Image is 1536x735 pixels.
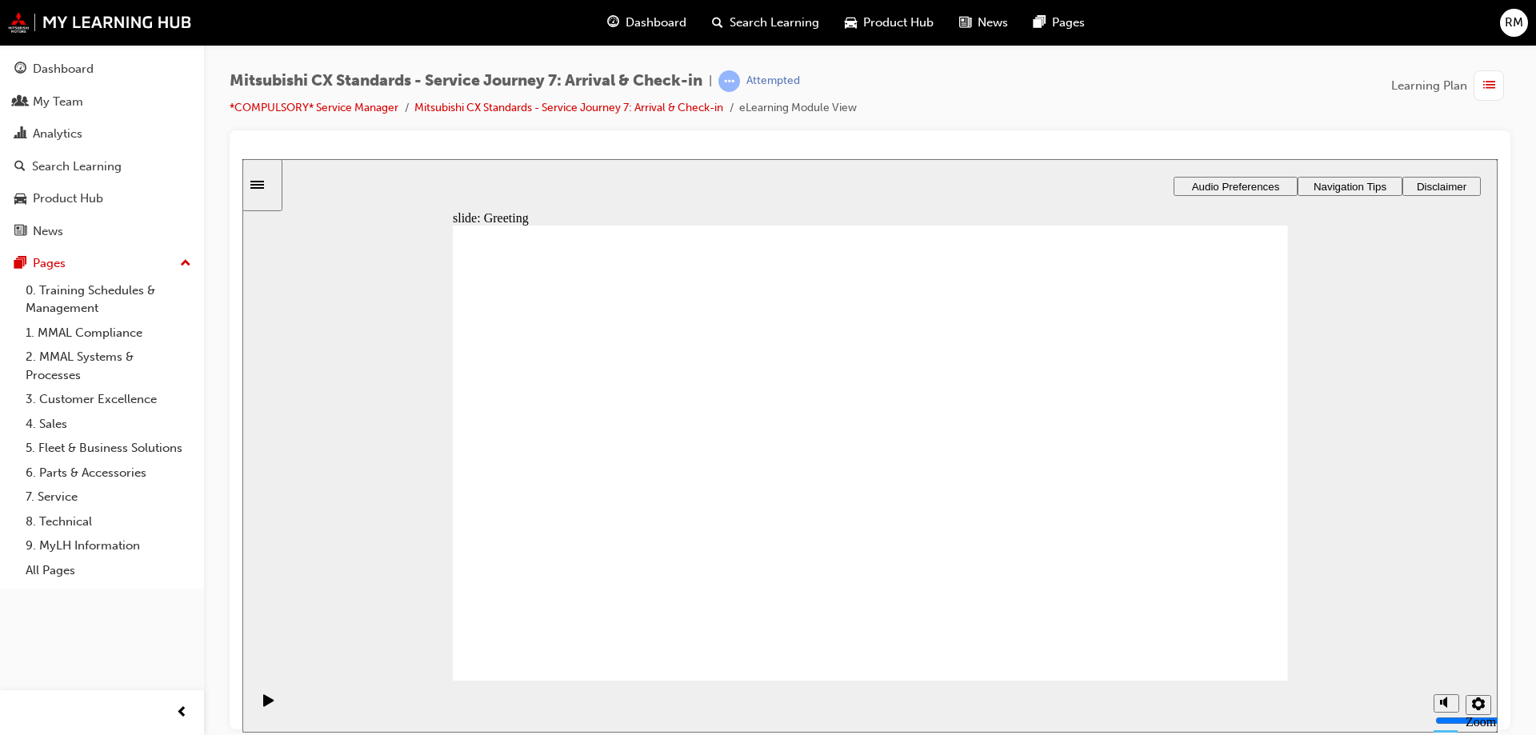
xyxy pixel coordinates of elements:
span: pages-icon [1034,13,1046,33]
span: Audio Preferences [950,22,1038,34]
div: Product Hub [33,190,103,208]
span: news-icon [14,225,26,239]
button: RM [1500,9,1528,37]
button: Settings [1223,536,1249,556]
span: pages-icon [14,257,26,271]
a: 5. Fleet & Business Solutions [19,436,198,461]
a: 6. Parts & Accessories [19,461,198,485]
span: Pages [1052,14,1085,32]
div: Attempted [746,74,800,89]
span: list-icon [1483,76,1495,96]
a: Search Learning [6,152,198,182]
a: My Team [6,87,198,117]
a: 8. Technical [19,509,198,534]
span: learningRecordVerb_ATTEMPT-icon [718,70,740,92]
a: news-iconNews [946,6,1021,39]
a: News [6,217,198,246]
a: pages-iconPages [1021,6,1098,39]
span: search-icon [712,13,723,33]
span: Search Learning [730,14,819,32]
button: Navigation Tips [1055,18,1160,37]
span: guage-icon [14,62,26,77]
span: car-icon [845,13,857,33]
a: *COMPULSORY* Service Manager [230,101,398,114]
div: playback controls [8,521,35,573]
span: news-icon [959,13,971,33]
span: News [978,14,1008,32]
a: 7. Service [19,485,198,509]
span: Disclaimer [1174,22,1224,34]
div: misc controls [1183,521,1247,573]
button: Audio Preferences [931,18,1055,37]
span: RM [1505,14,1523,32]
a: 1. MMAL Compliance [19,321,198,346]
span: Dashboard [626,14,686,32]
a: 3. Customer Excellence [19,387,198,412]
button: Pages [6,249,198,278]
a: search-iconSearch Learning [699,6,832,39]
span: guage-icon [607,13,619,33]
button: DashboardMy TeamAnalyticsSearch LearningProduct HubNews [6,51,198,249]
li: eLearning Module View [739,99,857,118]
a: 0. Training Schedules & Management [19,278,198,321]
a: Dashboard [6,54,198,84]
img: mmal [8,12,192,33]
a: 2. MMAL Systems & Processes [19,345,198,387]
button: Play (Ctrl+Alt+P) [8,534,35,561]
div: Dashboard [33,60,94,78]
span: prev-icon [176,703,188,723]
a: All Pages [19,558,198,583]
div: Analytics [33,125,82,143]
a: guage-iconDashboard [594,6,699,39]
span: chart-icon [14,127,26,142]
a: car-iconProduct Hub [832,6,946,39]
a: Analytics [6,119,198,149]
span: Learning Plan [1391,77,1467,95]
a: Product Hub [6,184,198,214]
span: car-icon [14,192,26,206]
span: Mitsubishi CX Standards - Service Journey 7: Arrival & Check-in [230,72,702,90]
div: Search Learning [32,158,122,176]
button: Disclaimer [1160,18,1238,37]
button: Mute (Ctrl+Alt+M) [1191,535,1217,553]
span: search-icon [14,160,26,174]
input: volume [1193,555,1296,568]
a: Mitsubishi CX Standards - Service Journey 7: Arrival & Check-in [414,101,723,114]
div: My Team [33,93,83,111]
label: Zoom to fit [1223,556,1254,598]
div: News [33,222,63,241]
a: 4. Sales [19,412,198,437]
span: up-icon [180,254,191,274]
div: Pages [33,254,66,273]
span: Product Hub [863,14,934,32]
span: people-icon [14,95,26,110]
span: Navigation Tips [1071,22,1144,34]
a: 9. MyLH Information [19,533,198,558]
span: | [709,72,712,90]
button: Learning Plan [1391,70,1510,101]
